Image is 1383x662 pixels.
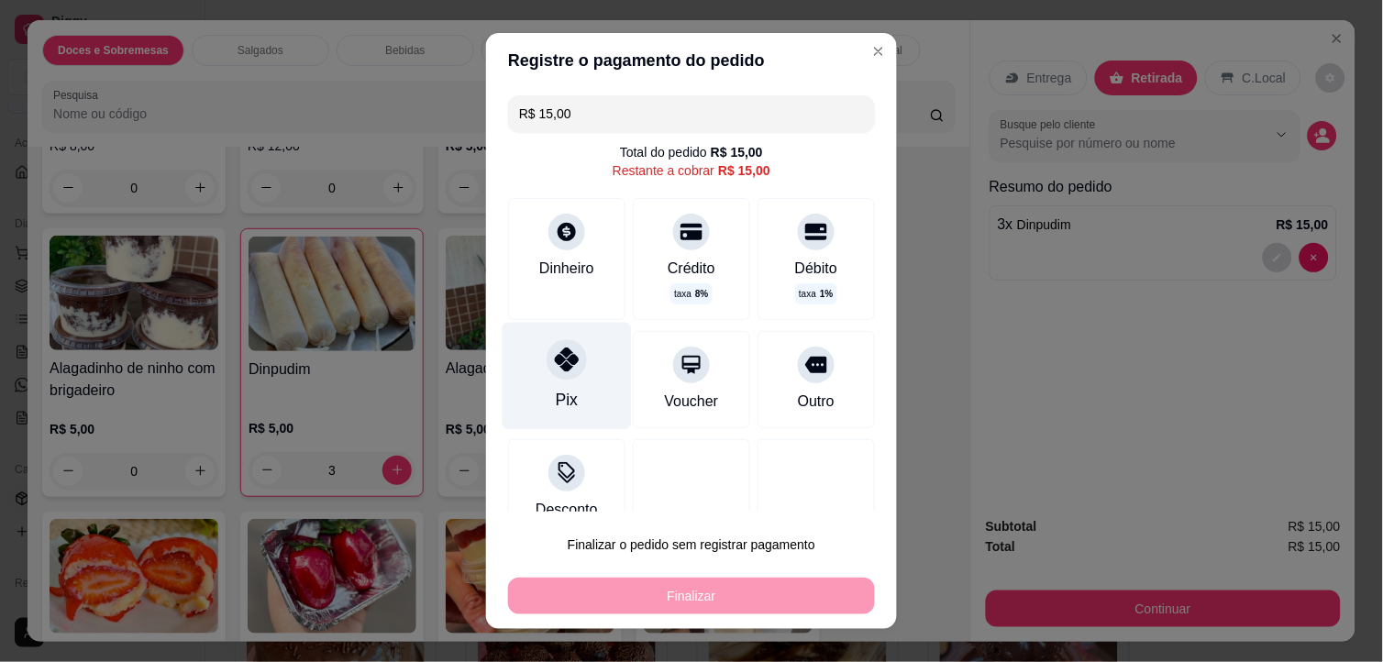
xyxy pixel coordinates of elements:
[668,258,715,280] div: Crédito
[536,499,598,521] div: Desconto
[508,526,875,563] button: Finalizar o pedido sem registrar pagamento
[486,33,897,88] header: Registre o pagamento do pedido
[711,143,763,161] div: R$ 15,00
[795,258,837,280] div: Débito
[620,143,763,161] div: Total do pedido
[718,161,770,180] div: R$ 15,00
[519,95,864,132] input: Ex.: hambúrguer de cordeiro
[539,258,594,280] div: Dinheiro
[556,388,578,412] div: Pix
[674,287,708,301] p: taxa
[665,391,719,413] div: Voucher
[798,391,835,413] div: Outro
[799,287,833,301] p: taxa
[695,287,708,301] span: 8 %
[864,37,893,66] button: Close
[820,287,833,301] span: 1 %
[613,161,770,180] div: Restante a cobrar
